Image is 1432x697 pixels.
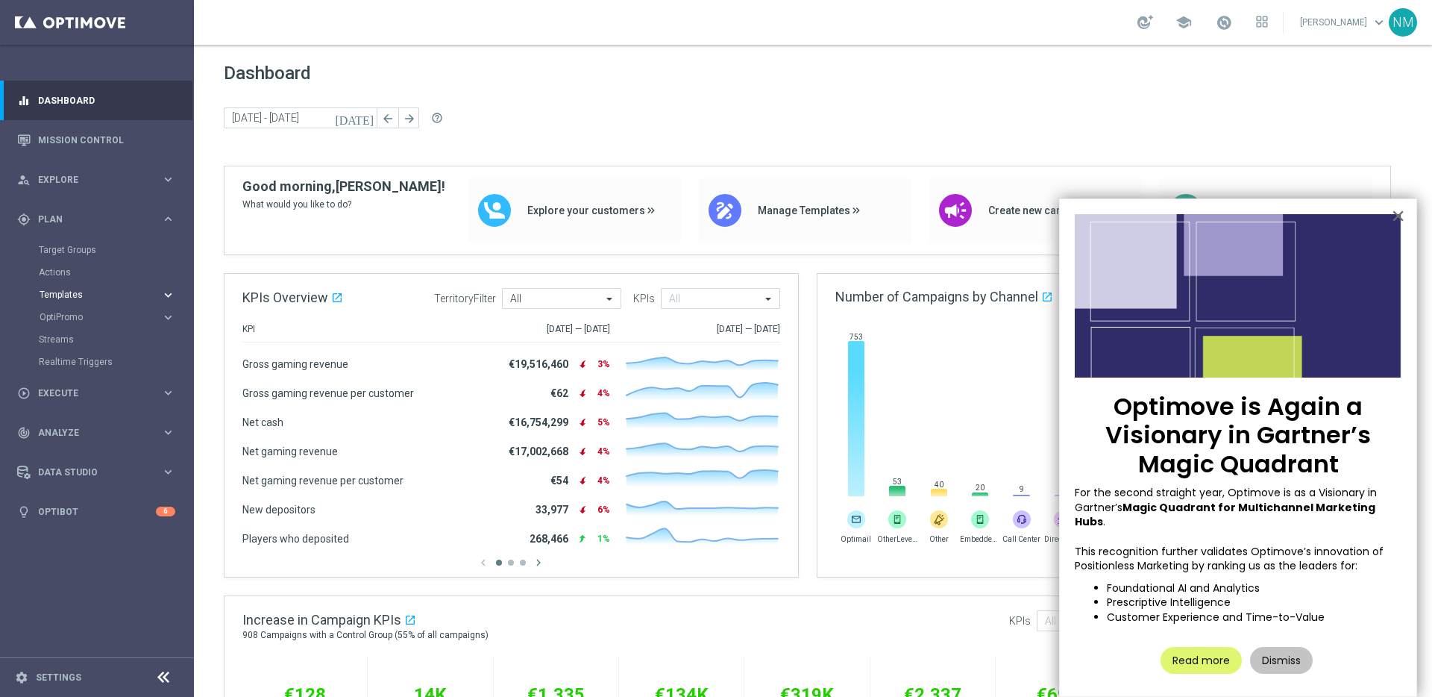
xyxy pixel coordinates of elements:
i: keyboard_arrow_right [161,425,175,440]
a: Dashboard [38,81,175,120]
span: school [1175,14,1192,31]
a: Actions [39,266,155,278]
a: Realtime Triggers [39,356,155,368]
p: This recognition further validates Optimove’s innovation of Positionless Marketing by ranking us ... [1075,545,1401,574]
i: lightbulb [17,505,31,519]
span: Plan [38,215,161,224]
button: Read more [1161,647,1242,674]
i: track_changes [17,426,31,440]
div: Templates [40,290,161,299]
div: OptiPromo [39,306,192,328]
a: Streams [39,334,155,346]
div: Execute [17,387,161,400]
div: Data Studio [17,466,161,479]
li: Prescriptive Intelligence [1107,596,1401,610]
i: person_search [17,173,31,187]
span: Data Studio [38,468,161,477]
div: Templates [39,284,192,306]
div: Target Groups [39,239,192,261]
span: Analyze [38,428,161,437]
a: Optibot [38,492,156,531]
p: Optimove is Again a Visionary in Gartner’s Magic Quadrant [1075,393,1401,478]
a: Settings [36,673,81,682]
i: keyboard_arrow_right [161,212,175,226]
span: Explore [38,175,161,184]
li: Foundational AI and Analytics [1107,581,1401,596]
a: Mission Control [38,120,175,160]
div: Dashboard [17,81,175,120]
span: Execute [38,389,161,398]
div: Plan [17,213,161,226]
i: keyboard_arrow_right [161,386,175,400]
span: For the second straight year, Optimove is as a Visionary in Gartner’s [1075,485,1380,515]
div: Mission Control [17,120,175,160]
i: keyboard_arrow_right [161,310,175,325]
a: Target Groups [39,244,155,256]
button: Close [1391,204,1405,228]
i: settings [15,671,28,684]
a: [PERSON_NAME] [1298,11,1389,34]
i: keyboard_arrow_right [161,288,175,302]
i: play_circle_outline [17,387,31,400]
div: Analyze [17,426,161,440]
i: keyboard_arrow_right [161,465,175,479]
span: . [1103,514,1105,529]
span: Templates [40,290,146,299]
li: Customer Experience and Time-to-Value [1107,610,1401,625]
div: Optibot [17,492,175,531]
div: OptiPromo [40,313,161,322]
i: gps_fixed [17,213,31,226]
div: 6 [156,507,175,516]
div: Realtime Triggers [39,351,192,373]
div: Explore [17,173,161,187]
button: Dismiss [1250,647,1313,674]
div: Streams [39,328,192,351]
div: NM [1389,8,1417,37]
span: OptiPromo [40,313,146,322]
div: Actions [39,261,192,284]
i: equalizer [17,94,31,107]
strong: Magic Quadrant for Multichannel Marketing Hubs [1075,500,1378,530]
i: keyboard_arrow_right [161,172,175,187]
span: keyboard_arrow_down [1371,14,1387,31]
